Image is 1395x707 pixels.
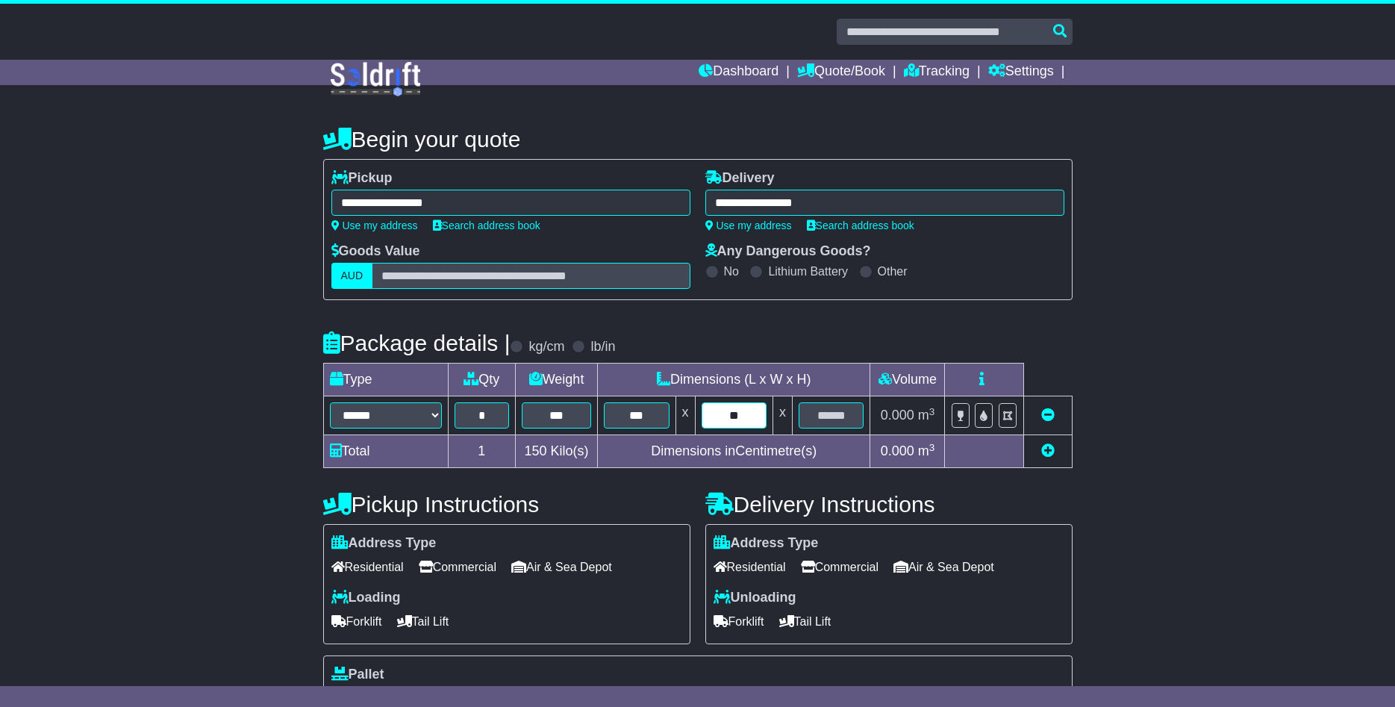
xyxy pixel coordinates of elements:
[323,331,511,355] h4: Package details |
[779,610,831,633] span: Tail Lift
[918,408,935,423] span: m
[675,396,695,435] td: x
[433,219,540,231] a: Search address book
[724,264,739,278] label: No
[705,492,1073,517] h4: Delivery Instructions
[929,406,935,417] sup: 3
[988,60,1054,85] a: Settings
[331,170,393,187] label: Pickup
[1041,408,1055,423] a: Remove this item
[331,590,401,606] label: Loading
[590,339,615,355] label: lb/in
[331,535,437,552] label: Address Type
[705,170,775,187] label: Delivery
[331,219,418,231] a: Use my address
[807,219,914,231] a: Search address book
[331,263,373,289] label: AUD
[714,590,796,606] label: Unloading
[323,364,448,396] td: Type
[893,555,994,579] span: Air & Sea Depot
[516,435,598,468] td: Kilo(s)
[528,339,564,355] label: kg/cm
[881,443,914,458] span: 0.000
[705,243,871,260] label: Any Dangerous Goods?
[511,555,612,579] span: Air & Sea Depot
[323,435,448,468] td: Total
[448,364,516,396] td: Qty
[918,443,935,458] span: m
[1041,443,1055,458] a: Add new item
[419,555,496,579] span: Commercial
[331,555,404,579] span: Residential
[768,264,848,278] label: Lithium Battery
[870,364,945,396] td: Volume
[714,555,786,579] span: Residential
[797,60,885,85] a: Quote/Book
[878,264,908,278] label: Other
[323,492,690,517] h4: Pickup Instructions
[904,60,970,85] a: Tracking
[397,610,449,633] span: Tail Lift
[448,435,516,468] td: 1
[598,364,870,396] td: Dimensions (L x W x H)
[516,364,598,396] td: Weight
[331,610,382,633] span: Forklift
[331,243,420,260] label: Goods Value
[323,127,1073,152] h4: Begin your quote
[714,535,819,552] label: Address Type
[331,667,384,683] label: Pallet
[525,443,547,458] span: 150
[699,60,778,85] a: Dashboard
[929,442,935,453] sup: 3
[801,555,878,579] span: Commercial
[598,435,870,468] td: Dimensions in Centimetre(s)
[881,408,914,423] span: 0.000
[705,219,792,231] a: Use my address
[714,610,764,633] span: Forklift
[773,396,792,435] td: x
